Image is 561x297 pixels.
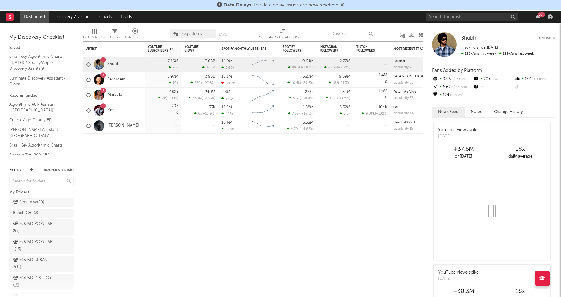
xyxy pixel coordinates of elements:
[13,220,56,235] div: SQUAD POPULAR 2 ( 7 )
[185,45,206,53] div: YouTube Views
[249,72,277,88] svg: Chart title
[432,75,473,83] div: 98.5k
[393,47,439,51] div: Most Recent Track
[83,26,105,44] div: Edit Columns
[206,66,215,69] span: 37.5M
[339,75,350,79] div: 9.59M
[376,112,386,115] span: +102 %
[514,75,555,83] div: 144
[393,90,416,94] a: Foto - Ao Vivo
[259,34,305,41] div: YouTube Subscribers (YouTube Subscribers)
[449,94,463,97] span: +19.2 %
[224,3,251,8] span: Data Delays
[393,127,413,131] div: popularity: 15
[124,26,146,44] div: A&R Pipeline
[205,90,215,94] div: 240M
[107,108,116,113] a: Zion
[162,97,166,100] span: 2k
[86,47,132,51] div: Artist
[9,237,74,254] a: SQUAD POPULAR 1(13)
[169,90,178,94] div: 482k
[224,3,338,8] span: : The data delay issues are now resolved
[339,97,349,100] span: +135 %
[393,75,446,78] a: SALA VERMELHA #48 - Ferrugem
[198,112,202,115] span: 61
[340,3,344,8] span: Dismiss
[110,34,120,41] div: Filters
[435,153,492,160] div: on [DATE]
[168,59,178,63] div: 7.16M
[9,219,74,236] a: SQUAD POPULAR 2(7)
[473,83,514,91] div: 0
[107,123,139,128] a: [PERSON_NAME]
[393,106,398,109] a: Sol
[43,169,74,172] button: Tracked Artists(5)
[461,35,476,41] a: Shubh
[393,81,414,84] div: popularity: 50
[181,32,202,36] span: Seguidores
[461,36,476,41] span: Shubh
[356,88,387,103] div: 0
[426,13,518,21] input: Search for artists
[393,60,405,63] a: Balenci
[110,26,120,44] div: Filters
[340,105,350,109] div: 5.52M
[221,47,267,51] div: Spotify Monthly Listeners
[432,68,482,73] span: Fans Added by Platform
[124,34,146,41] div: A&R Pipeline
[221,90,230,94] div: 2.8M
[532,78,547,81] span: +9.09 %
[538,12,545,17] div: 99 +
[9,152,68,158] a: Shazam Top 200 / BR
[329,81,350,85] div: ( )
[9,209,74,218] a: Bench C&R(3)
[173,81,178,85] span: 10k
[9,189,74,196] div: My Folders
[432,91,473,99] div: 124
[305,90,314,94] div: 273k
[283,45,304,53] div: Spotify Followers
[173,66,178,69] span: 20k
[107,77,126,82] a: Ferrugem
[393,112,414,115] div: popularity: 44
[9,34,74,41] div: My Discovery Checklist
[393,66,414,69] div: popularity: 76
[340,59,350,63] div: 2.77M
[9,117,68,123] a: Critical Algo Chart / BR
[292,66,301,69] span: 98.5k
[207,105,215,109] div: 133k
[188,96,215,100] div: ( )
[291,81,300,85] span: 16.4k
[301,112,313,115] span: +16.5 %
[302,75,314,79] div: 6.27M
[249,103,277,118] svg: Chart title
[9,101,68,114] a: Algorithmic A&R Assistant ([GEOGRAPHIC_DATA])
[492,153,549,160] div: daily average
[190,81,215,85] div: ( )
[461,52,534,56] span: 129k fans last week
[288,65,314,69] div: ( )
[95,11,116,23] a: Charts
[20,11,49,23] a: Dashboard
[393,96,413,100] div: popularity: 57
[194,81,202,85] span: 870k
[9,75,68,88] a: Luminate Discovery Assistant / Global
[432,107,465,117] button: News Feed
[339,90,350,94] div: 2.54M
[536,14,540,19] button: 99+
[167,97,177,100] span: +100 %
[167,75,178,79] div: 5.97M
[148,45,173,53] div: YouTube Subscribers
[492,288,549,295] div: 18 x
[221,66,234,70] div: 2.69k
[9,142,68,149] a: Brazil Key Algorithmic Charts
[303,121,314,125] div: 3.32M
[393,106,449,109] div: Sol
[9,256,74,272] a: SQUAD URBAN 2(11)
[107,62,119,67] a: Shubh
[356,45,378,53] div: TikTok Followers
[438,133,479,139] div: [DATE]
[289,96,314,100] div: ( )
[326,96,350,100] div: ( )
[287,127,314,131] div: ( )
